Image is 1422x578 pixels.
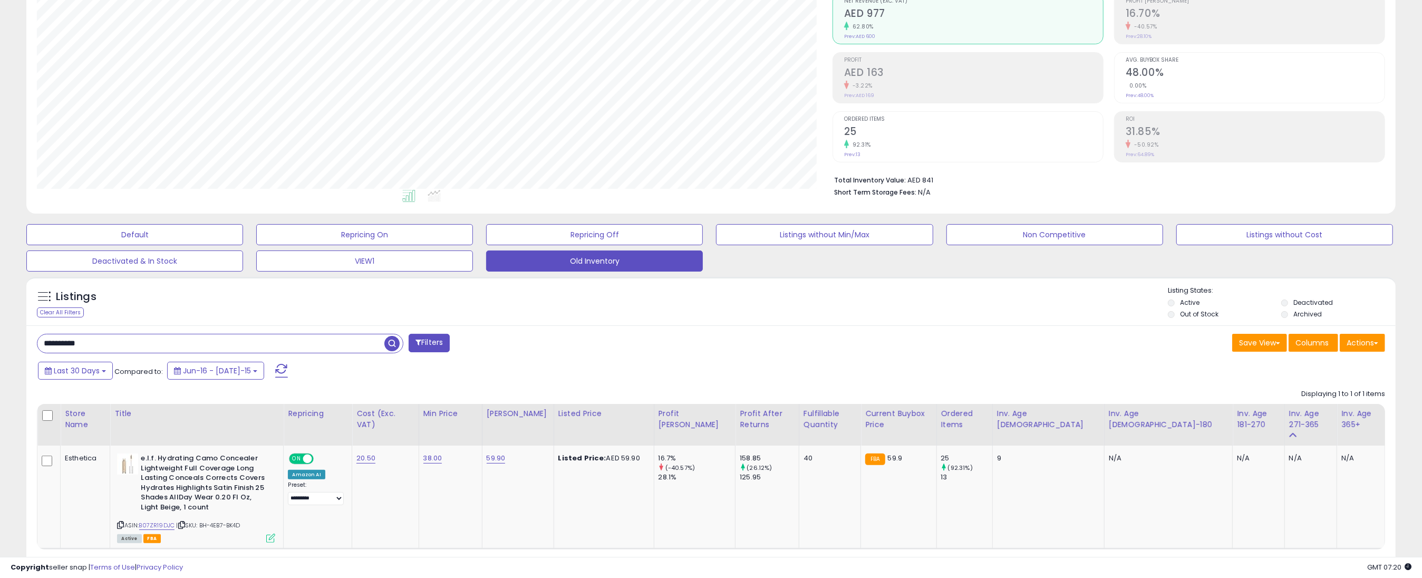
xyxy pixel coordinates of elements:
label: Active [1181,298,1200,307]
li: AED 841 [834,173,1377,186]
small: Prev: 28.10% [1126,33,1152,40]
div: Inv. Age 365+ [1341,408,1380,430]
button: Save View [1232,334,1287,352]
button: Old Inventory [486,251,703,272]
a: Terms of Use [90,562,135,572]
a: 20.50 [356,453,375,464]
a: 38.00 [423,453,442,464]
div: Esthetica [65,454,102,463]
button: Repricing On [256,224,473,245]
small: 92.31% [849,141,871,149]
div: seller snap | | [11,563,183,573]
strong: Copyright [11,562,49,572]
span: Jun-16 - [DATE]-15 [183,365,251,376]
div: Inv. Age 271-365 [1289,408,1333,430]
span: Compared to: [114,367,163,377]
button: Repricing Off [486,224,703,245]
button: VIEW1 [256,251,473,272]
b: Listed Price: [558,453,606,463]
small: -40.57% [1130,23,1157,31]
b: e.l.f. Hydrating Camo Concealer Lightweight Full Coverage Long Lasting Conceals Corrects Covers H... [141,454,269,515]
h5: Listings [56,290,96,304]
div: 25 [941,454,992,463]
div: AED 59.90 [558,454,646,463]
div: Fulfillable Quantity [804,408,856,430]
p: Listing States: [1168,286,1396,296]
div: Cost (Exc. VAT) [356,408,414,430]
div: 40 [804,454,853,463]
div: N/A [1341,454,1377,463]
span: Avg. Buybox Share [1126,57,1385,63]
div: Clear All Filters [37,307,84,317]
b: Short Term Storage Fees: [834,188,916,197]
span: Ordered Items [844,117,1103,122]
h2: AED 163 [844,66,1103,81]
h2: 25 [844,126,1103,140]
label: Archived [1293,310,1322,319]
a: Privacy Policy [137,562,183,572]
h2: 48.00% [1126,66,1385,81]
div: N/A [1237,454,1276,463]
small: -50.92% [1130,141,1159,149]
button: Jun-16 - [DATE]-15 [167,362,264,380]
small: (-40.57%) [665,464,695,472]
span: All listings currently available for purchase on Amazon [117,534,141,543]
span: FBA [143,534,161,543]
button: Listings without Cost [1176,224,1393,245]
span: 2025-08-16 07:20 GMT [1367,562,1411,572]
div: 125.95 [740,473,799,482]
div: N/A [1289,454,1329,463]
div: Inv. Age 181-270 [1237,408,1280,430]
b: Total Inventory Value: [834,176,906,185]
small: Prev: AED 600 [844,33,875,40]
div: 158.85 [740,454,799,463]
h2: AED 977 [844,7,1103,22]
small: Prev: 48.00% [1126,92,1154,99]
div: Profit [PERSON_NAME] [659,408,731,430]
label: Deactivated [1293,298,1333,307]
small: -3.22% [849,82,873,90]
div: N/A [1109,454,1225,463]
small: 0.00% [1126,82,1147,90]
small: Prev: AED 169 [844,92,874,99]
small: Prev: 64.89% [1126,151,1154,158]
button: Default [26,224,243,245]
span: N/A [918,187,931,197]
span: OFF [312,455,329,464]
button: Last 30 Days [38,362,113,380]
a: 59.90 [487,453,506,464]
div: 9 [997,454,1096,463]
div: Store Name [65,408,105,430]
div: Listed Price [558,408,650,419]
button: Deactivated & In Stock [26,251,243,272]
button: Listings without Min/Max [716,224,933,245]
div: Title [114,408,279,419]
label: Out of Stock [1181,310,1219,319]
span: Profit [844,57,1103,63]
button: Actions [1340,334,1385,352]
div: Repricing [288,408,347,419]
div: Current Buybox Price [865,408,932,430]
a: B07ZR19DJC [139,521,175,530]
h2: 16.70% [1126,7,1385,22]
div: Profit After Returns [740,408,795,430]
span: | SKU: BH-4EB7-BK4D [176,521,240,529]
small: Prev: 13 [844,151,860,158]
small: FBA [865,454,885,465]
div: 16.7% [659,454,736,463]
span: ON [291,455,304,464]
div: 28.1% [659,473,736,482]
span: Last 30 Days [54,365,100,376]
button: Filters [409,334,450,352]
div: [PERSON_NAME] [487,408,549,419]
small: 62.80% [849,23,874,31]
img: 31T97lldZlL._SL40_.jpg [117,454,138,475]
small: (26.12%) [747,464,772,472]
span: Columns [1295,338,1329,348]
small: (92.31%) [948,464,973,472]
div: ASIN: [117,454,275,542]
div: Ordered Items [941,408,988,430]
div: Amazon AI [288,470,325,479]
button: Columns [1289,334,1338,352]
span: 59.9 [888,453,903,463]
